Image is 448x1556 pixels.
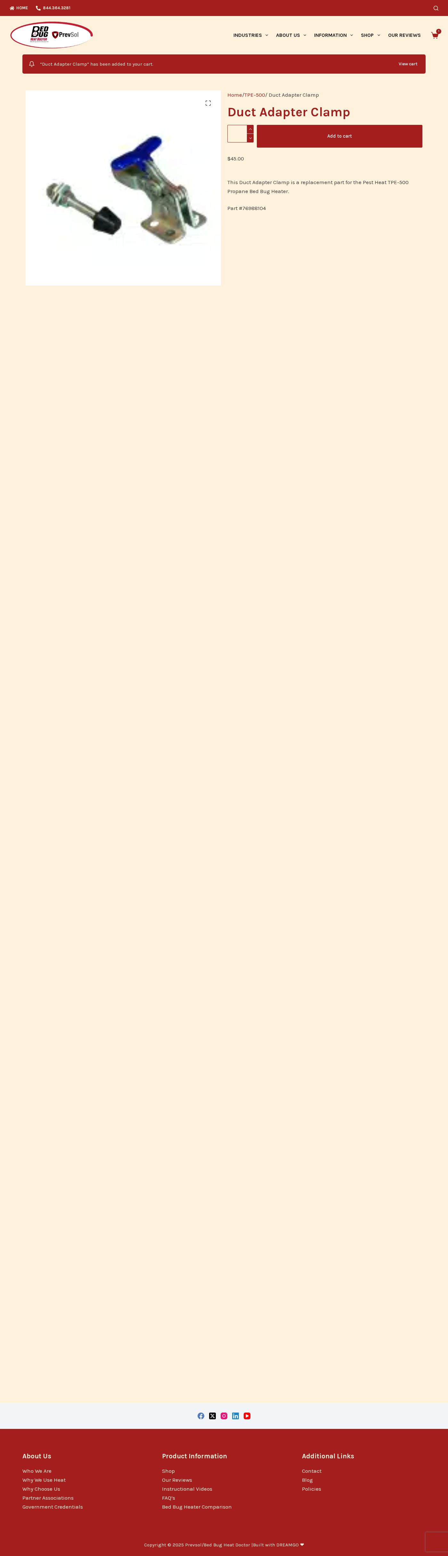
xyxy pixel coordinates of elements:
a: Shop [357,16,384,54]
nav: Breadcrumb [227,90,423,99]
a: Policies [302,1486,321,1492]
a: View cart [394,58,422,70]
a: Our Reviews [162,1477,192,1483]
a: Instructional Videos [162,1486,212,1492]
a: YouTube [244,1413,250,1419]
h3: Product Information [162,1451,286,1461]
a: Shop [162,1468,175,1474]
a: Duct Adapter Clamp [26,184,221,190]
a: Partner Associations [22,1495,74,1501]
a: Industries [229,16,272,54]
a: Information [310,16,357,54]
span: $ [227,155,231,162]
a: FAQ’s [162,1495,175,1501]
a: Who We Are [22,1468,52,1474]
a: Built with DREAMGO ❤ [253,1542,304,1548]
a: Why We Use Heat [22,1477,66,1483]
span: 1 [436,29,441,34]
a: Instagram [221,1413,227,1419]
a: LinkedIn [232,1413,239,1419]
p: Part #76988104 [227,204,423,213]
img: Duct Adapter Clamp [26,90,221,286]
button: Search [434,6,438,11]
a: X (Twitter) [209,1413,216,1419]
a: View full-screen image gallery [202,97,215,109]
a: Blog [302,1477,313,1483]
h3: About Us [22,1451,146,1461]
nav: Primary [229,16,425,54]
h3: Additional Links [302,1451,426,1461]
input: Product quantity [227,125,254,142]
bdi: 45.00 [227,155,244,162]
h1: Duct Adapter Clamp [227,106,423,118]
p: This Duct Adapter Clamp is a replacement part for the Pest Heat TPE-500 Propane Bed Bug Heater. [227,178,423,196]
a: Government Credentials [22,1503,83,1510]
button: Add to cart [257,125,422,148]
a: Home [227,92,242,98]
div: “Duct Adapter Clamp” has been added to your cart. [22,54,426,74]
a: Bed Bug Heater Comparison [162,1503,232,1510]
a: Our Reviews [384,16,425,54]
a: Why Choose Us [22,1486,60,1492]
a: Contact [302,1468,322,1474]
img: Prevsol/Bed Bug Heat Doctor [10,21,94,50]
p: Copyright © 2025 Prevsol/Bed Bug Heat Doctor | [144,1542,304,1548]
a: Facebook [198,1413,204,1419]
a: TPE-500 [244,92,265,98]
a: About Us [272,16,310,54]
